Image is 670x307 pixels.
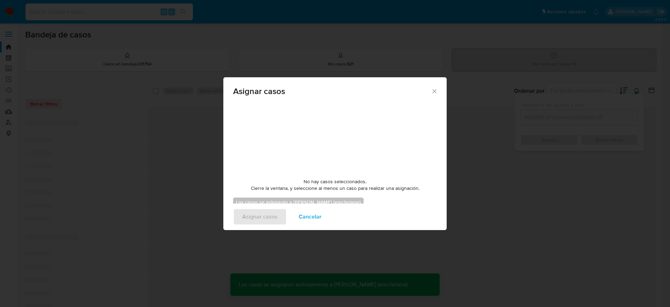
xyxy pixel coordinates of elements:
b: Los casos se asignarán a [PERSON_NAME] (emcfarlane) [236,199,361,206]
span: Asignar casos [233,87,431,95]
button: Cerrar ventana [431,88,437,94]
span: Cierre la ventana, y seleccione al menos un caso para realizar una asignación. [251,185,419,192]
div: assign-modal [223,77,447,230]
button: Cancelar [290,208,330,225]
span: Cancelar [299,209,321,224]
img: yH5BAEAAAAALAAAAAABAAEAAAIBRAA7 [283,103,387,173]
span: No hay casos seleccionados. [304,178,366,185]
